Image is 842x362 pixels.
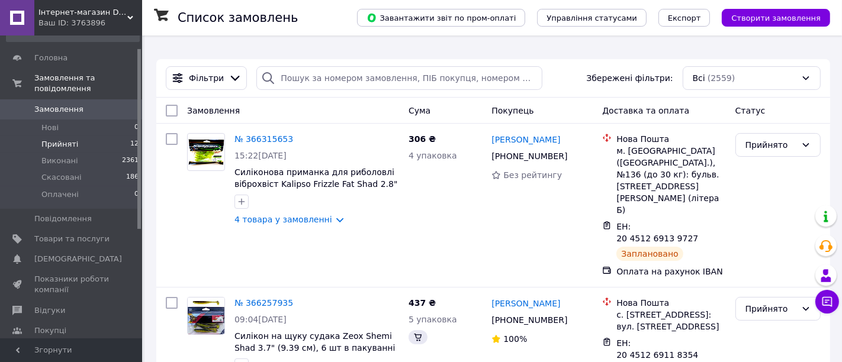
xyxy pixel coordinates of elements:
[616,297,725,309] div: Нова Пошта
[188,138,224,166] img: Фото товару
[189,72,224,84] span: Фільтри
[34,104,83,115] span: Замовлення
[187,106,240,115] span: Замовлення
[34,325,66,336] span: Покупці
[602,106,689,115] span: Доставка та оплата
[38,18,142,28] div: Ваш ID: 3763896
[41,156,78,166] span: Виконані
[616,145,725,216] div: м. [GEOGRAPHIC_DATA] ([GEOGRAPHIC_DATA].), №136 (до 30 кг): бульв. [STREET_ADDRESS][PERSON_NAME] ...
[34,274,110,295] span: Показники роботи компанії
[126,172,139,183] span: 186
[503,170,562,180] span: Без рейтингу
[731,14,821,22] span: Створити замовлення
[735,106,766,115] span: Статус
[134,189,139,200] span: 0
[367,12,516,23] span: Завантажити звіт по пром-оплаті
[489,312,570,328] div: [PHONE_NUMBER]
[489,148,570,164] div: [PHONE_NUMBER]
[537,9,647,27] button: Управління статусами
[357,9,525,27] button: Завантажити звіт по пром-оплаті
[34,254,122,264] span: [DEMOGRAPHIC_DATA]
[234,167,397,201] a: Силіконова приманка для риболовлі віброхвіст Kalipso Frizzle Fat Shad 2.8" 300 CPP 70 мм, 7 шт в ...
[234,134,293,144] a: № 366315653
[134,122,139,133] span: 0
[41,139,78,150] span: Прийняті
[616,133,725,145] div: Нова Пошта
[409,298,436,308] span: 437 ₴
[722,9,830,27] button: Створити замовлення
[708,73,735,83] span: (2559)
[616,247,683,261] div: Заплановано
[234,315,287,324] span: 09:04[DATE]
[34,305,65,316] span: Відгуки
[122,156,139,166] span: 2361
[616,266,725,277] div: Оплата на рахунок IBAN
[547,14,637,22] span: Управління статусами
[188,298,224,334] img: Фото товару
[586,72,673,84] span: Збережені фільтри:
[187,297,225,335] a: Фото товару
[491,298,560,309] a: [PERSON_NAME]
[34,234,110,244] span: Товари та послуги
[234,298,293,308] a: № 366257935
[658,9,711,27] button: Експорт
[409,315,457,324] span: 5 упаковка
[34,214,92,224] span: Повідомлення
[34,53,68,63] span: Головна
[503,334,527,344] span: 100%
[616,222,698,243] span: ЕН: 20 4512 6913 9727
[178,11,298,25] h1: Список замовлень
[745,138,796,151] div: Прийнято
[693,72,705,84] span: Всі
[745,302,796,315] div: Прийнято
[38,7,127,18] span: Інтернет-магазин DARIBA
[234,215,332,224] a: 4 товара у замовленні
[409,151,457,160] span: 4 упаковка
[256,66,542,90] input: Пошук за номером замовлення, ПІБ покупця, номером телефону, Email, номером накладної
[409,134,436,144] span: 306 ₴
[616,338,698,360] span: ЕН: 20 4512 6911 8354
[491,106,534,115] span: Покупець
[34,73,142,94] span: Замовлення та повідомлення
[41,189,79,200] span: Оплачені
[616,309,725,332] div: с. [STREET_ADDRESS]: вул. [STREET_ADDRESS]
[187,133,225,171] a: Фото товару
[41,122,59,133] span: Нові
[409,106,430,115] span: Cума
[815,290,839,313] button: Чат з покупцем
[234,331,396,353] a: Силікон на щуку судака Zeox Shemi Shad 3.7" (9.39 см), 6 шт в пакуванні
[41,172,82,183] span: Скасовані
[668,14,701,22] span: Експорт
[234,151,287,160] span: 15:22[DATE]
[710,12,830,22] a: Створити замовлення
[491,134,560,146] a: [PERSON_NAME]
[130,139,139,150] span: 12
